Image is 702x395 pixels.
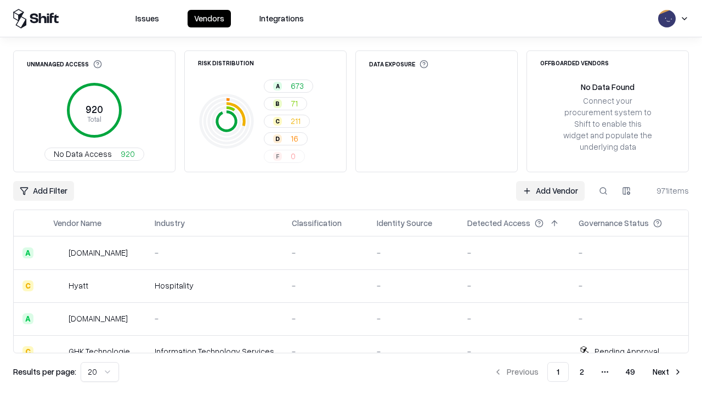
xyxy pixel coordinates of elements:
[547,362,569,382] button: 1
[69,313,128,324] div: [DOMAIN_NAME]
[579,247,680,258] div: -
[273,82,282,91] div: A
[562,95,653,153] div: Connect your procurement system to Shift to enable this widget and populate the underlying data
[22,247,33,258] div: A
[22,280,33,291] div: C
[264,132,308,145] button: D16
[581,81,635,93] div: No Data Found
[467,217,530,229] div: Detected Access
[377,346,450,357] div: -
[617,362,644,382] button: 49
[69,346,137,357] div: GHK Technologies Inc.
[292,346,359,357] div: -
[291,98,298,109] span: 71
[467,346,561,357] div: -
[377,247,450,258] div: -
[579,217,649,229] div: Governance Status
[54,148,112,160] span: No Data Access
[155,313,274,324] div: -
[121,148,135,160] span: 920
[155,346,274,357] div: Information Technology Services
[292,280,359,291] div: -
[22,313,33,324] div: A
[487,362,689,382] nav: pagination
[198,60,254,66] div: Risk Distribution
[377,217,432,229] div: Identity Source
[53,346,64,357] img: GHK Technologies Inc.
[291,133,298,144] span: 16
[155,280,274,291] div: Hospitality
[467,247,561,258] div: -
[69,280,88,291] div: Hyatt
[13,366,76,377] p: Results per page:
[44,148,144,161] button: No Data Access920
[467,313,561,324] div: -
[292,217,342,229] div: Classification
[53,313,64,324] img: primesec.co.il
[264,115,310,128] button: C211
[53,217,101,229] div: Vendor Name
[377,313,450,324] div: -
[27,60,102,69] div: Unmanaged Access
[516,181,585,201] a: Add Vendor
[579,313,680,324] div: -
[369,60,428,69] div: Data Exposure
[645,185,689,196] div: 971 items
[53,280,64,291] img: Hyatt
[273,99,282,108] div: B
[540,60,609,66] div: Offboarded Vendors
[86,103,103,115] tspan: 920
[467,280,561,291] div: -
[155,217,185,229] div: Industry
[291,115,301,127] span: 211
[291,80,304,92] span: 673
[646,362,689,382] button: Next
[22,346,33,357] div: C
[595,346,659,357] div: Pending Approval
[292,313,359,324] div: -
[579,280,680,291] div: -
[53,247,64,258] img: intrado.com
[273,117,282,126] div: C
[13,181,74,201] button: Add Filter
[69,247,128,258] div: [DOMAIN_NAME]
[273,134,282,143] div: D
[253,10,310,27] button: Integrations
[292,247,359,258] div: -
[264,80,313,93] button: A673
[87,115,101,123] tspan: Total
[571,362,593,382] button: 2
[377,280,450,291] div: -
[129,10,166,27] button: Issues
[188,10,231,27] button: Vendors
[264,97,307,110] button: B71
[155,247,274,258] div: -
